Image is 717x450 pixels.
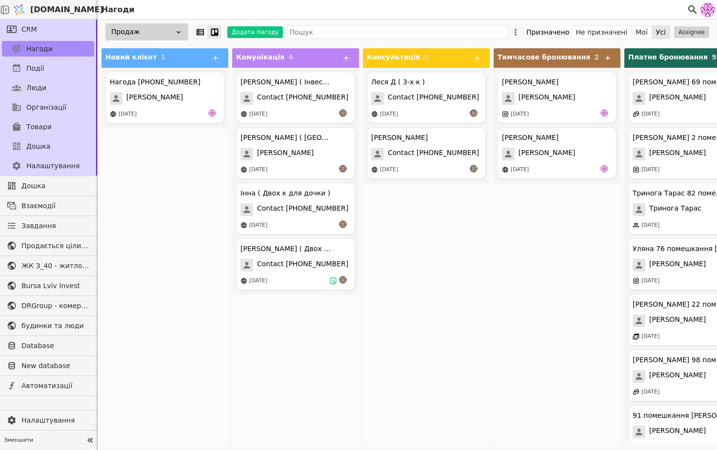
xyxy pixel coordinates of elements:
[2,412,94,428] a: Налаштування
[240,77,333,87] div: [PERSON_NAME] ( Інвестиція )
[2,378,94,393] a: Автоматизації
[236,127,355,179] div: [PERSON_NAME] ( [GEOGRAPHIC_DATA] )[PERSON_NAME][DATE]an
[367,72,486,123] div: Леся Д ( 3-х к )Contact [PHONE_NUMBER][DATE]an
[2,99,94,115] a: Організації
[110,77,200,87] div: Нагода [PHONE_NUMBER]
[371,77,425,87] div: Леся Д ( 3-х к )
[2,338,94,353] a: Database
[649,314,706,327] span: [PERSON_NAME]
[367,53,420,61] span: Консультація
[2,198,94,214] a: Взаємодії
[649,92,706,105] span: [PERSON_NAME]
[21,281,89,291] span: Bursa Lviv Invest
[26,122,52,132] span: Товари
[641,221,659,230] div: [DATE]
[633,166,639,173] img: instagram.svg
[2,358,94,373] a: New database
[367,127,486,179] div: [PERSON_NAME]Contact [PHONE_NUMBER][DATE]an
[424,53,429,61] span: 2
[380,110,398,118] div: [DATE]
[221,26,283,38] a: Додати Нагоду
[110,111,117,117] img: online-store.svg
[674,26,709,38] button: Assignee
[632,25,652,39] button: Мої
[641,333,659,341] div: [DATE]
[339,165,347,173] img: an
[105,53,157,61] span: Новий клієнт
[249,277,267,285] div: [DATE]
[649,259,706,272] span: [PERSON_NAME]
[2,278,94,293] a: Bursa Lviv Invest
[641,388,659,396] div: [DATE]
[21,301,89,311] span: DRGroup - комерційна нерухоомість
[502,111,509,117] img: instagram.svg
[470,109,478,117] img: an
[511,166,529,174] div: [DATE]
[712,53,717,61] span: 9
[526,25,569,39] div: Призначено
[105,23,188,40] div: Продаж
[652,25,670,39] button: Усі
[371,166,378,173] img: online-store.svg
[257,259,348,272] span: Contact [PHONE_NUMBER]
[288,53,293,61] span: 4
[21,221,56,231] span: Завдання
[287,25,509,39] input: Пошук
[2,80,94,96] a: Люди
[339,276,347,284] img: an
[21,321,89,331] span: будинки та люди
[249,110,267,118] div: [DATE]
[257,148,314,160] span: [PERSON_NAME]
[511,110,529,118] div: [DATE]
[30,4,103,16] span: [DOMAIN_NAME]
[2,218,94,234] a: Завдання
[240,277,247,284] img: online-store.svg
[371,133,428,143] div: [PERSON_NAME]
[498,72,617,123] div: [PERSON_NAME][PERSON_NAME][DATE]de
[470,165,478,173] img: an
[240,133,333,143] div: [PERSON_NAME] ( [GEOGRAPHIC_DATA] )
[21,361,89,371] span: New database
[633,111,639,117] img: affiliate-program.svg
[2,21,94,37] a: CRM
[633,389,639,395] img: affiliate-program.svg
[498,127,617,179] div: [PERSON_NAME][PERSON_NAME][DATE]de
[641,166,659,174] div: [DATE]
[21,24,37,35] span: CRM
[600,165,608,173] img: de
[21,261,89,271] span: ЖК З_40 - житлова та комерційна нерухомість класу Преміум
[12,0,26,19] img: Logo
[21,241,89,251] span: Продається цілий будинок [PERSON_NAME] нерухомість
[594,53,599,61] span: 2
[388,92,479,105] span: Contact [PHONE_NUMBER]
[641,277,659,285] div: [DATE]
[371,111,378,117] img: online-store.svg
[4,436,83,445] span: Зменшити
[633,333,639,340] img: events.svg
[208,109,216,117] img: de
[236,238,355,290] div: [PERSON_NAME] ( Двох к для себе )Contact [PHONE_NUMBER][DATE]an
[240,188,330,198] div: Інна ( Двох к для дочки )
[2,318,94,333] a: будинки та люди
[249,221,267,230] div: [DATE]
[633,222,639,229] img: people.svg
[26,102,66,113] span: Організації
[227,26,283,38] button: Додати Нагоду
[21,415,89,426] span: Налаштування
[339,109,347,117] img: an
[502,166,509,173] img: online-store.svg
[21,181,89,191] span: Дошка
[240,111,247,117] img: online-store.svg
[249,166,267,174] div: [DATE]
[126,92,183,105] span: [PERSON_NAME]
[641,110,659,118] div: [DATE]
[240,244,333,254] div: [PERSON_NAME] ( Двох к для себе )
[2,60,94,76] a: Події
[649,370,706,383] span: [PERSON_NAME]
[240,222,247,229] img: online-store.svg
[498,53,590,61] span: Тимчасове бронювання
[649,148,706,160] span: [PERSON_NAME]
[572,25,632,39] button: Не призначені
[633,277,639,284] img: instagram.svg
[240,166,247,173] img: online-store.svg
